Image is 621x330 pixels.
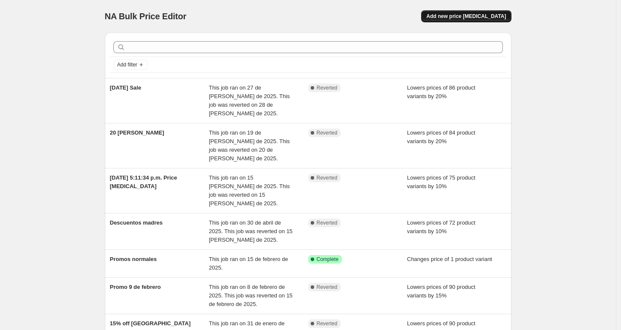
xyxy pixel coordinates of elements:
[426,13,506,20] span: Add new price [MEDICAL_DATA]
[105,12,187,21] span: NA Bulk Price Editor
[117,61,137,68] span: Add filter
[110,284,161,290] span: Promo 9 de febrero
[110,256,157,262] span: Promos normales
[209,284,293,307] span: This job ran on 8 de febrero de 2025. This job was reverted on 15 de febrero de 2025.
[110,219,163,226] span: Descuentos madres
[110,84,141,91] span: [DATE] Sale
[110,129,164,136] span: 20 [PERSON_NAME]
[317,256,339,263] span: Complete
[113,60,148,70] button: Add filter
[110,320,191,327] span: 15% off [GEOGRAPHIC_DATA]
[407,174,475,189] span: Lowers prices of 75 product variants by 10%
[317,320,338,327] span: Reverted
[407,84,475,99] span: Lowers prices of 86 product variants by 20%
[317,284,338,291] span: Reverted
[110,174,177,189] span: [DATE] 5:11:34 p.m. Price [MEDICAL_DATA]
[317,84,338,91] span: Reverted
[421,10,511,22] button: Add new price [MEDICAL_DATA]
[209,174,290,207] span: This job ran on 15 [PERSON_NAME] de 2025. This job was reverted on 15 [PERSON_NAME] de 2025.
[407,129,475,144] span: Lowers prices of 84 product variants by 20%
[407,256,492,262] span: Changes price of 1 product variant
[407,284,475,299] span: Lowers prices of 90 product variants by 15%
[317,219,338,226] span: Reverted
[209,84,290,117] span: This job ran on 27 de [PERSON_NAME] de 2025. This job was reverted on 28 de [PERSON_NAME] de 2025.
[209,219,293,243] span: This job ran on 30 de abril de 2025. This job was reverted on 15 [PERSON_NAME] de 2025.
[317,174,338,181] span: Reverted
[407,219,475,234] span: Lowers prices of 72 product variants by 10%
[317,129,338,136] span: Reverted
[209,129,290,162] span: This job ran on 19 de [PERSON_NAME] de 2025. This job was reverted on 20 de [PERSON_NAME] de 2025.
[209,256,288,271] span: This job ran on 15 de febrero de 2025.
